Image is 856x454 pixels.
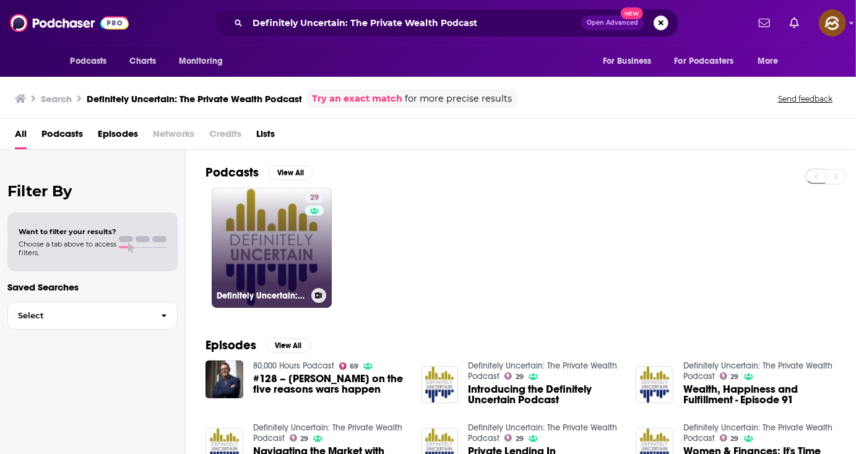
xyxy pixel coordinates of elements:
[10,11,129,35] img: Podchaser - Follow, Share and Rate Podcasts
[214,9,679,37] div: Search podcasts, credits, & more...
[305,193,324,203] a: 29
[819,9,846,37] img: User Profile
[8,312,151,320] span: Select
[248,13,581,33] input: Search podcasts, credits, & more...
[15,124,27,149] a: All
[266,338,311,353] button: View All
[504,434,524,442] a: 29
[421,366,459,404] img: Introducing the Definitely Uncertain Podcast
[350,364,358,369] span: 69
[19,227,116,236] span: Want to filter your results?
[253,360,334,371] a: 80,000 Hours Podcast
[205,165,313,180] a: PodcastsView All
[19,240,116,257] span: Choose a tab above to access filters.
[468,360,617,382] a: Definitely Uncertain: The Private Wealth Podcast
[720,434,739,442] a: 29
[41,124,83,149] a: Podcasts
[587,20,638,26] span: Open Advanced
[290,434,309,442] a: 29
[256,124,275,149] a: Lists
[749,50,794,73] button: open menu
[683,384,836,405] a: Wealth, Happiness and Fulfillment - Episode 91
[269,165,313,180] button: View All
[516,436,524,442] span: 29
[819,9,846,37] button: Show profile menu
[774,94,836,104] button: Send feedback
[205,338,311,353] a: EpisodesView All
[98,124,138,149] a: Episodes
[205,360,243,398] img: #128 – Chris Blattman on the five reasons wars happen
[300,436,308,442] span: 29
[130,53,157,70] span: Charts
[170,50,239,73] button: open menu
[205,165,259,180] h2: Podcasts
[153,124,194,149] span: Networks
[516,374,524,380] span: 29
[504,372,524,380] a: 29
[179,53,223,70] span: Monitoring
[731,436,739,442] span: 29
[754,12,775,33] a: Show notifications dropdown
[675,53,734,70] span: For Podcasters
[209,124,241,149] span: Credits
[7,182,178,200] h2: Filter By
[594,50,667,73] button: open menu
[819,9,846,37] span: Logged in as hey85204
[683,422,832,443] a: Definitely Uncertain: The Private Wealth Podcast
[785,12,804,33] a: Show notifications dropdown
[603,53,652,70] span: For Business
[636,366,673,404] img: Wealth, Happiness and Fulfillment - Episode 91
[87,93,302,105] h3: Definitely Uncertain: The Private Wealth Podcast
[253,373,406,395] a: #128 – Chris Blattman on the five reasons wars happen
[621,7,643,19] span: New
[339,362,359,370] a: 69
[758,53,779,70] span: More
[217,290,306,301] h3: Definitely Uncertain: The Private Wealth Podcast
[205,338,256,353] h2: Episodes
[122,50,164,73] a: Charts
[62,50,123,73] button: open menu
[468,422,617,443] a: Definitely Uncertain: The Private Wealth Podcast
[71,53,107,70] span: Podcasts
[212,188,332,308] a: 29Definitely Uncertain: The Private Wealth Podcast
[581,15,644,30] button: Open AdvancedNew
[312,92,402,106] a: Try an exact match
[7,281,178,293] p: Saved Searches
[667,50,752,73] button: open menu
[253,422,402,443] a: Definitely Uncertain: The Private Wealth Podcast
[7,302,178,330] button: Select
[41,93,72,105] h3: Search
[720,372,739,380] a: 29
[731,374,739,380] span: 29
[683,360,832,382] a: Definitely Uncertain: The Private Wealth Podcast
[468,384,621,405] a: Introducing the Definitely Uncertain Podcast
[253,373,406,395] span: #128 – [PERSON_NAME] on the five reasons wars happen
[405,92,512,106] span: for more precise results
[310,192,319,204] span: 29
